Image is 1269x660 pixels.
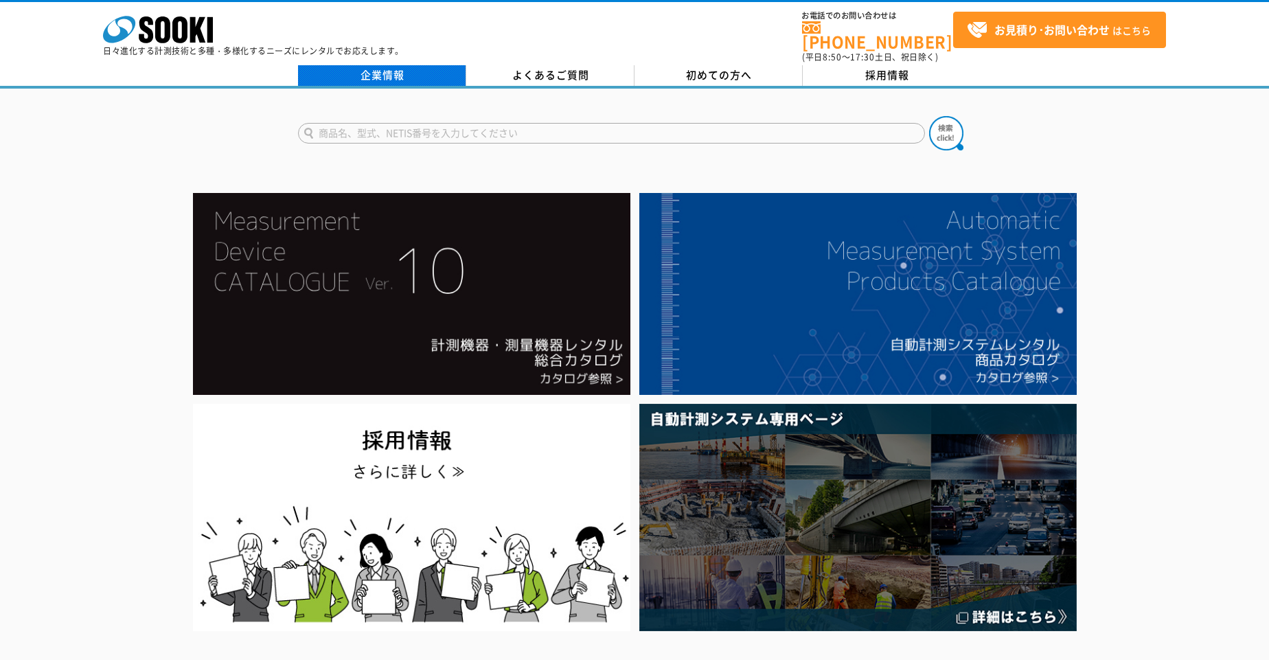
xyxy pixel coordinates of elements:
[967,20,1151,41] span: はこちら
[802,12,953,20] span: お電話でのお問い合わせは
[802,21,953,49] a: [PHONE_NUMBER]
[193,193,630,395] img: Catalog Ver10
[929,116,963,150] img: btn_search.png
[639,193,1077,395] img: 自動計測システムカタログ
[298,123,925,144] input: 商品名、型式、NETIS番号を入力してください
[639,404,1077,631] img: 自動計測システム専用ページ
[634,65,803,86] a: 初めての方へ
[686,67,752,82] span: 初めての方へ
[994,21,1110,38] strong: お見積り･お問い合わせ
[803,65,971,86] a: 採用情報
[802,51,938,63] span: (平日 ～ 土日、祝日除く)
[823,51,842,63] span: 8:50
[953,12,1166,48] a: お見積り･お問い合わせはこちら
[193,404,630,631] img: SOOKI recruit
[298,65,466,86] a: 企業情報
[850,51,875,63] span: 17:30
[466,65,634,86] a: よくあるご質問
[103,47,404,55] p: 日々進化する計測技術と多種・多様化するニーズにレンタルでお応えします。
